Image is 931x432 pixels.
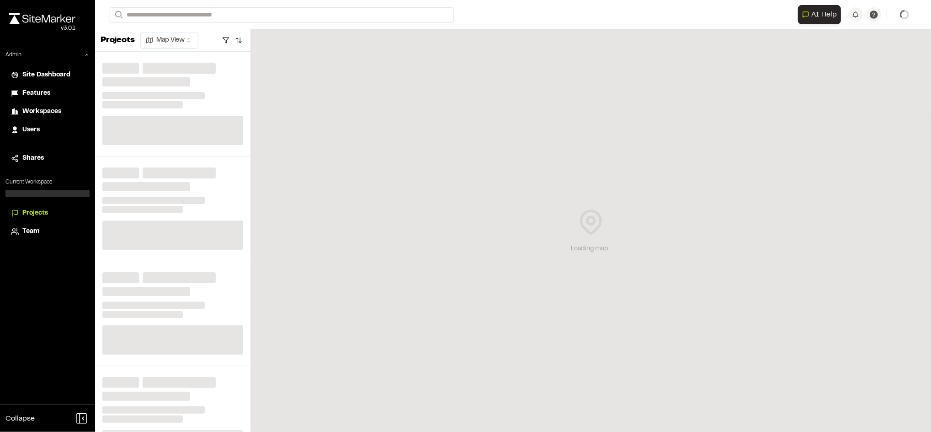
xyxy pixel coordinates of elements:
span: Users [22,125,40,135]
span: Workspaces [22,107,61,117]
p: Admin [5,51,21,59]
span: Collapse [5,413,35,424]
div: Open AI Assistant [798,5,845,24]
div: Loading map... [571,244,611,254]
a: Features [11,88,84,98]
a: Projects [11,208,84,218]
span: AI Help [811,9,837,20]
span: Features [22,88,50,98]
span: Site Dashboard [22,70,70,80]
a: Workspaces [11,107,84,117]
span: Team [22,227,39,237]
a: Shares [11,153,84,163]
button: Open AI Assistant [798,5,841,24]
a: Users [11,125,84,135]
button: Search [110,7,126,22]
a: Team [11,227,84,237]
a: Site Dashboard [11,70,84,80]
div: Oh geez...please don't... [9,24,75,32]
span: Projects [22,208,48,218]
span: Shares [22,153,44,163]
img: rebrand.png [9,13,75,24]
p: Projects [101,34,135,47]
p: Current Workspace [5,178,90,186]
